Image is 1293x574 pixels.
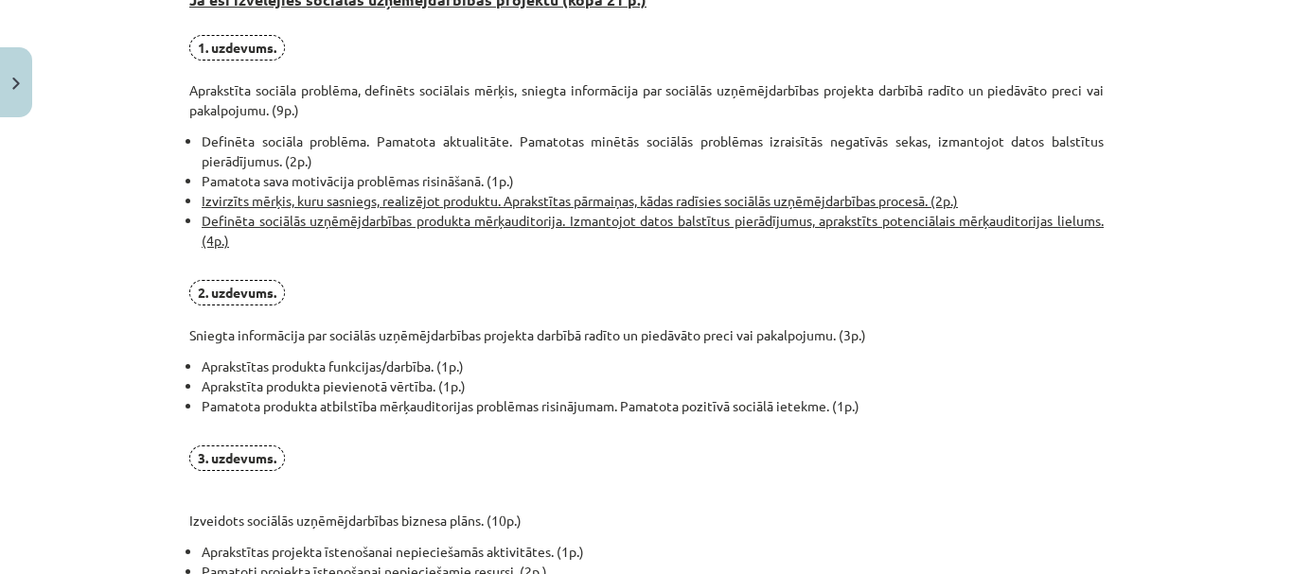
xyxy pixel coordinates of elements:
li: Aprakstītas produkta funkcijas/darbība. (1p.) [202,357,1104,376]
li: Definēta sociāla problēma. Pamatota aktualitāte. Pamatotas minētās sociālās problēmas izraisītās ... [202,131,1104,171]
li: Pamatota produkta atbilstība mērķauditorijas problēmas risinājumam. Pamatota pozitīvā sociālā iet... [202,396,1104,436]
span: 1. uzdevums. [189,35,285,61]
strong: 3. uzdevums. [198,449,276,466]
strong: 2. uzdevums. [198,284,276,301]
p: Sniegta informācija par sociālās uzņēmējdarbības projekta darbībā radīto un piedāvāto preci vai p... [189,280,1104,345]
u: Izvirzīts mērķis, kuru sasniegs, realizējot produktu. Aprakstītas pārmaiņas, kādas radīsies sociā... [202,192,958,209]
p: Aprakstīta sociāla problēma, definēts sociālais mērķis, sniegta informācija par sociālās uzņēmējd... [189,35,1104,120]
img: icon-close-lesson-0947bae3869378f0d4975bcd49f059093ad1ed9edebbc8119c70593378902aed.svg [12,78,20,90]
li: Aprakstītas projekta īstenošanai nepieciešamās aktivitātes. (1p.) [202,542,1104,562]
u: Definēta sociālās uzņēmējdarbības produkta mērķauditorija. Izmantojot datos balstītus pierādījumu... [202,212,1104,249]
li: Aprakstīta produkta pievienotā vērtība. (1p.) [202,376,1104,396]
li: Pamatota sava motivācija problēmas risināšanā. (1p.) [202,171,1104,191]
p: Izveidots sociālās uzņēmējdarbības biznesa plāns. (10p.) [189,445,1104,531]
